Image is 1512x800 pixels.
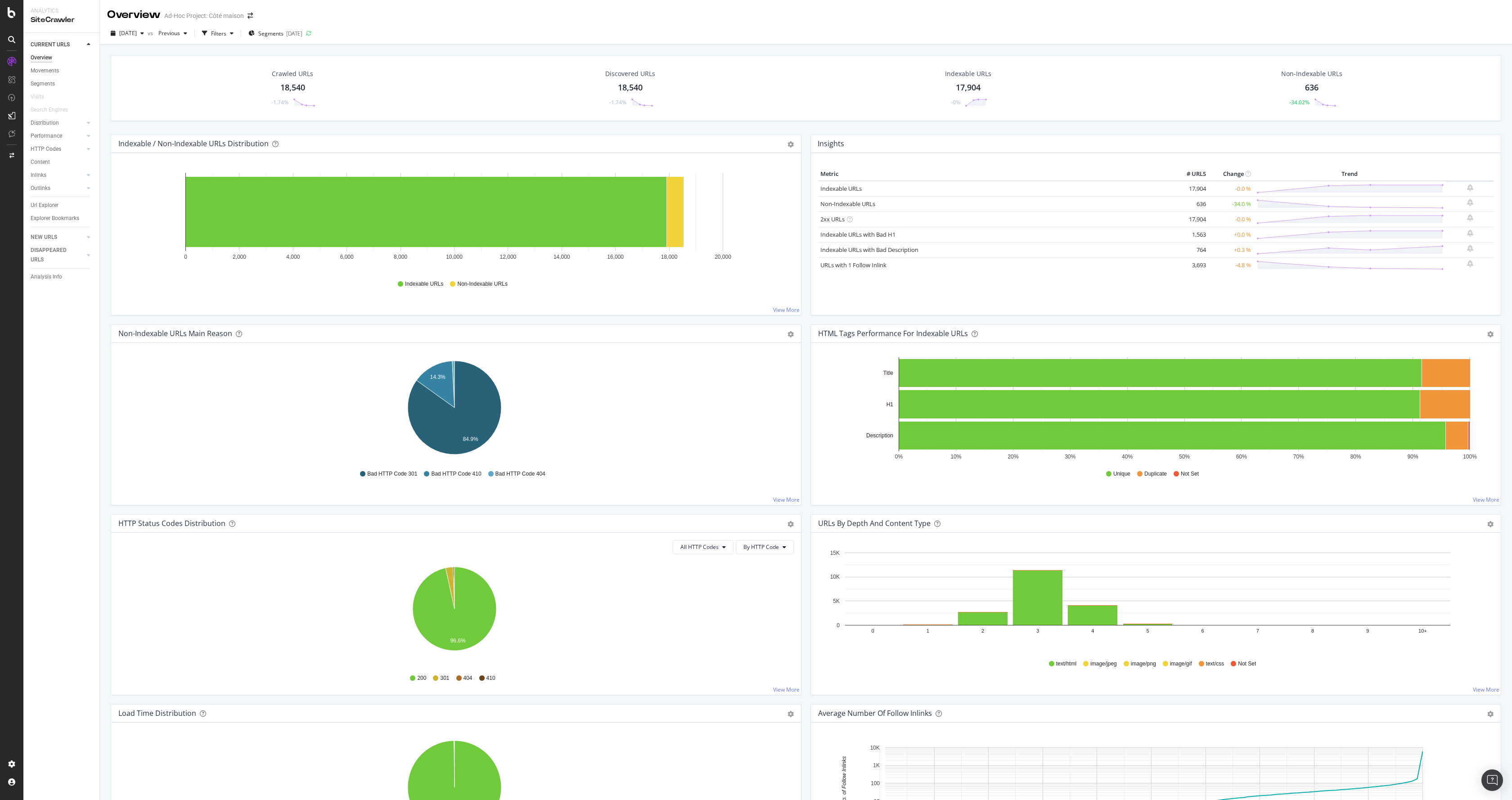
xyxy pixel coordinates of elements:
[1481,769,1503,791] div: Open Intercom Messenger
[440,674,449,682] span: 301
[118,519,225,528] div: HTTP Status Codes Distribution
[773,306,800,314] a: View More
[31,272,62,282] div: Analysis Info
[233,254,246,260] text: 2,000
[1253,167,1446,181] th: Trend
[1408,454,1418,460] text: 90%
[830,550,840,556] text: 15K
[417,674,426,682] span: 200
[895,454,903,460] text: 0%
[118,139,269,148] div: Indexable / Non-Indexable URLs Distribution
[1179,454,1190,460] text: 50%
[1201,628,1204,634] text: 6
[431,470,481,478] span: Bad HTTP Code 410
[950,454,961,460] text: 10%
[31,53,52,63] div: Overview
[1208,167,1253,181] th: Change
[155,26,191,40] button: Previous
[1473,496,1499,503] a: View More
[818,138,844,150] h4: Insights
[773,686,800,693] a: View More
[500,254,517,260] text: 12,000
[118,357,791,462] svg: A chart.
[886,401,894,408] text: H1
[820,184,862,193] a: Indexable URLs
[31,201,93,210] a: Url Explorer
[605,69,655,78] div: Discovered URLs
[1293,454,1304,460] text: 70%
[198,26,237,40] button: Filters
[31,92,44,102] div: Visits
[1467,245,1473,252] div: bell-plus
[1065,454,1075,460] text: 30%
[1289,99,1309,106] div: -34.02%
[609,99,626,106] div: -1.74%
[951,99,960,106] div: -0%
[1487,331,1494,337] div: gear
[773,496,800,503] a: View More
[258,30,283,37] span: Segments
[31,233,57,242] div: NEW URLS
[553,254,570,260] text: 14,000
[31,118,59,128] div: Distribution
[1467,260,1473,267] div: bell-plus
[118,562,791,666] svg: A chart.
[820,200,875,208] a: Non-Indexable URLs
[787,521,794,527] div: gear
[1172,181,1208,197] td: 17,904
[818,547,1490,652] div: A chart.
[31,157,93,167] a: Content
[107,26,148,40] button: [DATE]
[1281,69,1342,78] div: Non-Indexable URLs
[245,26,306,40] button: Segments[DATE]
[866,432,893,439] text: Description
[945,69,991,78] div: Indexable URLs
[118,329,232,338] div: Non-Indexable URLs Main Reason
[1473,686,1499,693] a: View More
[31,214,79,223] div: Explorer Bookmarks
[1172,257,1208,273] td: 3,693
[1172,196,1208,211] td: 636
[818,709,932,718] div: Average Number of Follow Inlinks
[457,280,507,288] span: Non-Indexable URLs
[1208,196,1253,211] td: -34.0 %
[787,711,794,717] div: gear
[1008,454,1018,460] text: 20%
[1467,184,1473,191] div: bell-plus
[837,622,840,629] text: 0
[680,543,719,551] span: All HTTP Codes
[830,574,840,580] text: 10K
[31,66,59,76] div: Movements
[736,540,794,554] button: By HTTP Code
[31,15,92,25] div: SiteCrawler
[31,201,58,210] div: Url Explorer
[1208,211,1253,227] td: -0.0 %
[271,99,288,106] div: -1.74%
[367,470,417,478] span: Bad HTTP Code 301
[1487,521,1494,527] div: gear
[463,436,478,442] text: 84.9%
[818,357,1490,462] div: A chart.
[661,254,678,260] text: 18,000
[286,254,300,260] text: 4,000
[495,470,545,478] span: Bad HTTP Code 404
[820,215,845,223] a: 2xx URLs
[31,131,84,141] a: Performance
[1467,199,1473,206] div: bell-plus
[1113,470,1130,478] span: Unique
[1172,227,1208,242] td: 1,563
[927,628,929,634] text: 1
[31,214,93,223] a: Explorer Bookmarks
[286,30,302,37] div: [DATE]
[743,543,779,551] span: By HTTP Code
[118,709,196,718] div: Load Time Distribution
[1122,454,1133,460] text: 40%
[155,29,180,37] span: Previous
[31,144,84,154] a: HTTP Codes
[31,233,84,242] a: NEW URLS
[1146,628,1149,634] text: 5
[394,254,407,260] text: 8,000
[463,674,472,682] span: 404
[1144,470,1167,478] span: Duplicate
